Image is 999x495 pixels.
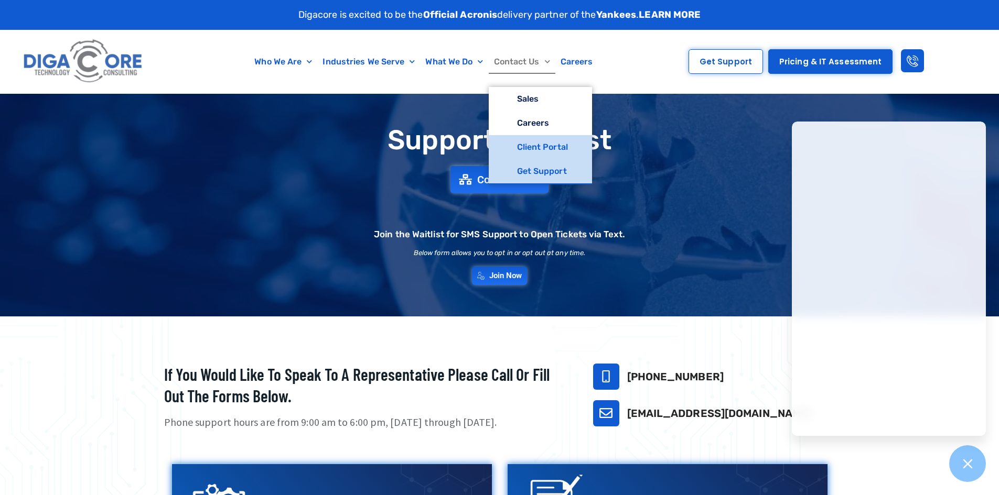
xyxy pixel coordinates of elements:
[593,400,619,426] a: support@digacore.com
[555,50,598,74] a: Careers
[489,50,555,74] a: Contact Us
[779,58,882,65] span: Pricing & IT Assessment
[700,58,752,65] span: Get Support
[138,125,862,155] h1: Support Request
[420,50,488,74] a: What We Do
[489,87,592,111] a: Sales
[317,50,420,74] a: Industries We Serve
[164,415,567,430] p: Phone support hours are from 9:00 am to 6:00 pm, [DATE] through [DATE].
[489,159,592,183] a: Get Support
[249,50,317,74] a: Who We Are
[20,35,146,88] img: Digacore logo 1
[472,267,528,285] a: Join Now
[593,364,619,390] a: 732-646-5725
[689,49,763,74] a: Get Support
[768,49,893,74] a: Pricing & IT Assessment
[450,166,549,193] a: Connect Now
[414,249,586,256] h2: Below form allows you to opt in or opt out at any time.
[489,87,592,184] ul: Contact Us
[639,9,701,20] a: LEARN MORE
[477,174,540,185] span: Connect Now
[792,122,986,436] iframe: Chatgenie Messenger
[627,407,812,420] a: [EMAIL_ADDRESS][DOMAIN_NAME]
[164,364,567,407] h2: If you would like to speak to a representative please call or fill out the forms below.
[423,9,498,20] strong: Official Acronis
[489,135,592,159] a: Client Portal
[596,9,637,20] strong: Yankees
[489,272,522,280] span: Join Now
[374,230,625,239] h2: Join the Waitlist for SMS Support to Open Tickets via Text.
[197,50,651,74] nav: Menu
[298,8,701,22] p: Digacore is excited to be the delivery partner of the .
[489,111,592,135] a: Careers
[627,370,724,383] a: [PHONE_NUMBER]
